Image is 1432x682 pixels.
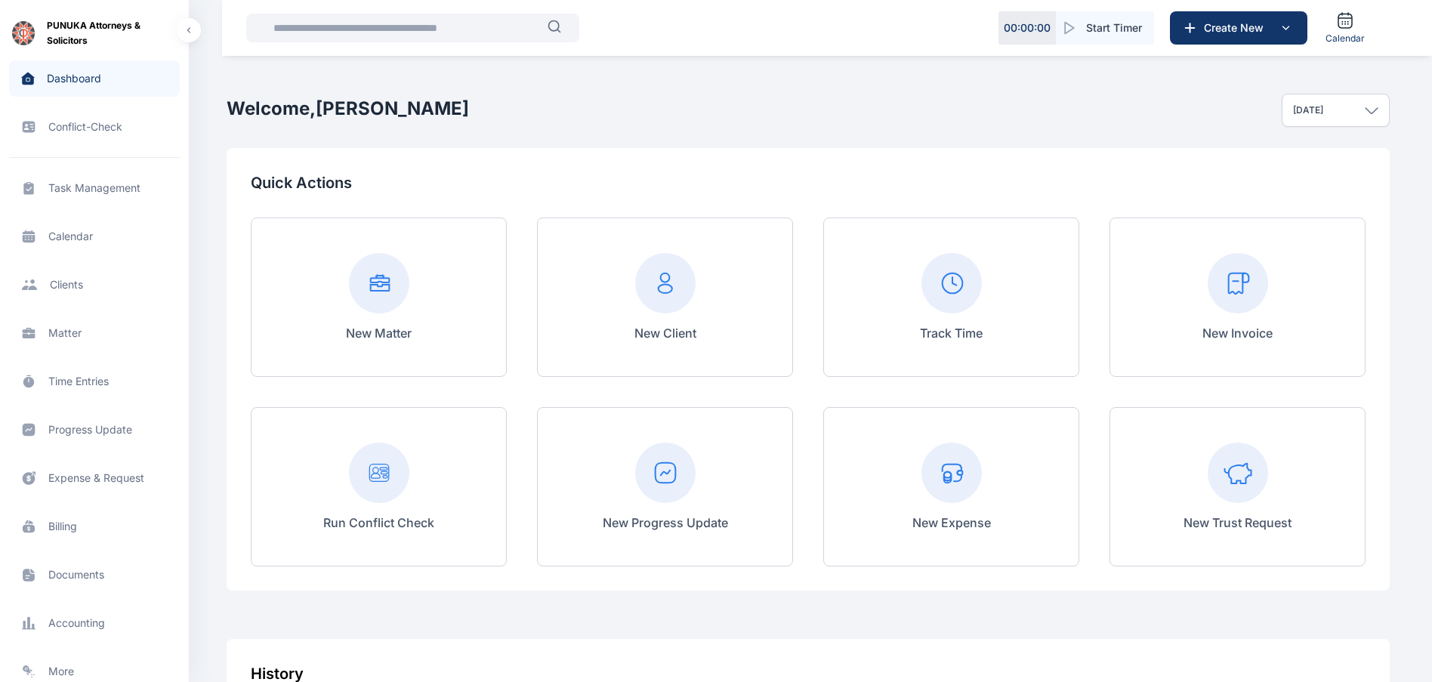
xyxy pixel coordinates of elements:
[346,324,412,342] p: New Matter
[1184,514,1292,532] p: New Trust Request
[1326,32,1365,45] span: Calendar
[227,97,469,121] h2: Welcome, [PERSON_NAME]
[9,605,180,641] a: accounting
[9,412,180,448] a: progress update
[1293,104,1323,116] p: [DATE]
[603,514,728,532] p: New Progress Update
[1086,20,1142,35] span: Start Timer
[9,363,180,400] a: time entries
[9,60,180,97] a: dashboard
[47,18,177,48] span: PUNUKA Attorneys & Solicitors
[634,324,696,342] p: New Client
[1202,324,1273,342] p: New Invoice
[920,324,983,342] p: Track Time
[9,109,180,145] a: conflict-check
[1198,20,1276,35] span: Create New
[9,267,180,303] a: clients
[9,218,180,255] a: calendar
[1170,11,1307,45] button: Create New
[9,170,180,206] a: task management
[9,460,180,496] a: expense & request
[912,514,991,532] p: New Expense
[1319,5,1371,51] a: Calendar
[251,172,1366,193] p: Quick Actions
[1056,11,1154,45] button: Start Timer
[9,315,180,351] a: matter
[1004,20,1051,35] p: 00 : 00 : 00
[9,557,180,593] a: documents
[323,514,434,532] p: Run Conflict Check
[9,508,180,545] a: billing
